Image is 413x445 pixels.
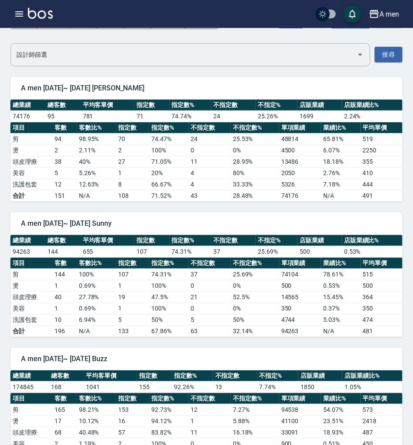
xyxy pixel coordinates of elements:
table: a dense table [10,235,403,258]
td: 83.82 % [149,427,188,438]
td: 70 [116,133,149,145]
th: 指定數 [134,100,169,111]
span: A men [DATE]~ [DATE] Sunny [21,219,392,228]
th: 總客數 [45,235,80,246]
td: 40 % [77,156,116,167]
button: 搜尋 [375,47,403,63]
th: 總業績 [10,100,45,111]
td: 33091 [279,427,321,438]
td: 美容 [10,303,52,314]
th: 客數比% [77,122,116,134]
td: 37 [211,246,256,257]
span: A men [DATE]~ [DATE] Buzz [21,355,392,363]
th: 總客數 [49,370,84,382]
td: 2250 [361,145,403,156]
td: 92.73 % [149,404,188,415]
td: 94263 [10,246,45,257]
th: 業績比% [321,122,360,134]
th: 不指定數 [211,100,256,111]
td: 6.94 % [77,314,116,325]
td: 74.74 % [170,110,212,122]
td: 80 % [231,167,279,179]
td: 8 [116,179,149,190]
td: 24 [211,110,256,122]
td: 1 [52,303,76,314]
th: 指定數% [149,393,188,404]
button: Open [353,48,367,62]
th: 指定數 [116,122,149,134]
td: 100 % [149,303,188,314]
td: 2 [116,145,149,156]
th: 項目 [10,393,52,404]
th: 不指定% [256,235,297,246]
td: 655 [81,246,135,257]
td: 13486 [279,156,321,167]
td: 1 [116,303,149,314]
td: 491 [361,190,403,201]
td: 410 [361,167,403,179]
td: 2.76 % [321,167,360,179]
td: 37 [189,269,231,280]
th: 不指定數 [213,370,257,382]
td: 500 [297,246,342,257]
td: 0 % [231,280,279,291]
td: 781 [81,110,135,122]
th: 指定數 [134,235,169,246]
td: 燙 [10,415,52,427]
td: 71 [134,110,169,122]
td: 98.21 % [77,404,116,415]
td: 144 [45,246,80,257]
td: 10 [52,314,76,325]
td: 合計 [10,325,52,337]
table: a dense table [10,258,403,337]
td: 24 [189,133,231,145]
th: 總業績 [10,235,45,246]
td: 500 [361,280,403,291]
td: 1 [116,167,149,179]
td: 100 % [149,280,188,291]
td: 2418 [361,415,403,427]
th: 指定數 [137,370,172,382]
td: 94538 [279,404,321,415]
td: 153 [116,404,149,415]
td: 0 % [231,303,279,314]
table: a dense table [10,370,403,393]
td: 美容 [10,167,52,179]
td: 11 [189,427,231,438]
td: 25.69 % [231,269,279,280]
td: 14565 [279,291,321,303]
td: 0.69 % [77,303,116,314]
td: 364 [361,291,403,303]
td: 98.95 % [77,133,116,145]
th: 不指定數 [211,235,256,246]
td: 95 [45,110,80,122]
td: 0 [189,303,231,314]
td: N/A [321,190,360,201]
td: 74176 [10,110,45,122]
th: 客數比% [77,393,116,404]
th: 不指定數% [231,393,279,404]
th: 指定數 [116,393,149,404]
td: 27 [116,156,149,167]
td: 108 [116,190,149,201]
button: A men [365,5,403,23]
td: 519 [361,133,403,145]
td: 50 % [149,314,188,325]
td: 165 [52,404,76,415]
td: 25.69 % [256,246,297,257]
th: 不指定數 [189,122,231,134]
td: 5326 [279,179,321,190]
td: 481 [361,325,403,337]
td: 12.63 % [77,179,116,190]
th: 店販業績比% [342,235,403,246]
td: 28.95 % [231,156,279,167]
td: 151 [52,190,76,201]
td: 40.48 % [77,427,116,438]
td: 41100 [279,415,321,427]
td: 100 % [149,145,188,156]
td: 1 [116,280,149,291]
td: 71.52% [149,190,188,201]
th: 客數 [52,393,76,404]
td: 5.26 % [77,167,116,179]
table: a dense table [10,100,403,122]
